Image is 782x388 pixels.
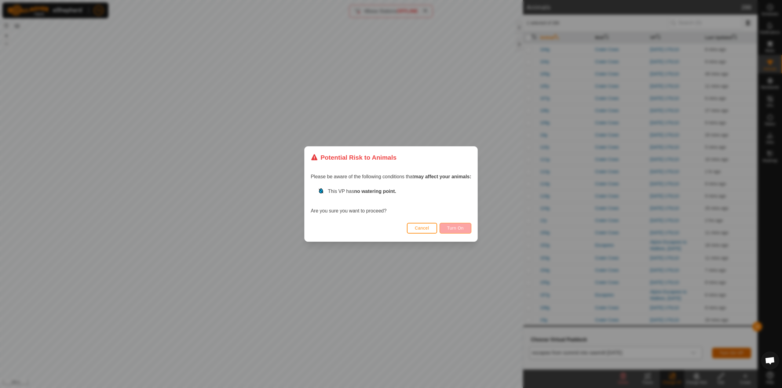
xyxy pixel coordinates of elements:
strong: no watering point. [354,189,396,194]
span: Turn On [447,226,464,230]
span: This VP has [328,189,396,194]
button: Cancel [407,223,437,234]
strong: may affect your animals: [414,174,471,179]
button: Turn On [440,223,471,234]
a: Open chat [761,351,779,370]
span: Please be aware of the following conditions that [311,174,471,179]
span: Cancel [415,226,429,230]
div: Are you sure you want to proceed? [311,188,471,215]
div: Potential Risk to Animals [311,153,396,162]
